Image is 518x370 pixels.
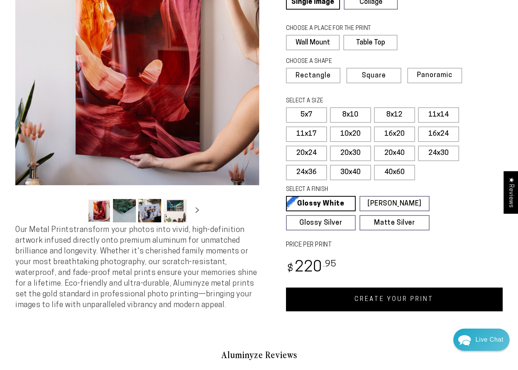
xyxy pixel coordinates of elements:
[330,127,371,142] label: 10x20
[113,199,136,222] button: Load image 2 in gallery view
[36,348,483,361] h2: Aluminyze Reviews
[286,196,356,211] a: Glossy White
[88,199,111,222] button: Load image 1 in gallery view
[286,165,327,180] label: 24x36
[418,107,459,123] label: 11x14
[359,196,430,211] a: [PERSON_NAME]
[503,171,518,214] div: Click to open Judge.me floating reviews tab
[418,146,459,161] label: 24x30
[286,127,327,142] label: 11x17
[359,215,430,230] a: Matte Silver
[163,199,186,222] button: Load image 4 in gallery view
[417,72,453,79] span: Panoramic
[286,260,337,275] bdi: 220
[330,146,371,161] label: 20x30
[286,241,503,250] label: PRICE PER PRINT
[286,288,503,311] a: CREATE YOUR PRINT
[59,220,104,224] span: We run on
[374,146,415,161] label: 20x40
[51,231,112,243] a: Leave A Message
[343,35,397,50] label: Table Top
[82,219,103,224] span: Re:amaze
[374,107,415,123] label: 8x12
[286,25,391,33] legend: CHOOSE A PLACE FOR THE PRINT
[286,97,413,105] legend: SELECT A SIZE
[362,72,386,79] span: Square
[57,38,105,44] span: Away until [DATE]
[296,72,331,79] span: Rectangle
[286,186,413,194] legend: SELECT A FINISH
[286,215,356,230] a: Glossy Silver
[88,12,108,31] img: Helga
[72,12,92,31] img: John
[286,58,392,66] legend: CHOOSE A SHAPE
[330,165,371,180] label: 30x40
[56,12,75,31] img: Marie J
[453,329,510,351] div: Chat widget toggle
[323,260,337,269] sup: .95
[15,226,257,309] span: Our Metal Prints transform your photos into vivid, high-definition artwork infused directly onto ...
[418,127,459,142] label: 16x24
[189,202,206,219] button: Slide right
[286,107,327,123] label: 5x7
[476,329,503,351] div: Contact Us Directly
[287,264,294,274] span: $
[138,199,161,222] button: Load image 3 in gallery view
[374,165,415,180] label: 40x60
[286,146,327,161] label: 20x24
[374,127,415,142] label: 16x20
[69,202,85,219] button: Slide left
[286,35,340,50] label: Wall Mount
[330,107,371,123] label: 8x10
